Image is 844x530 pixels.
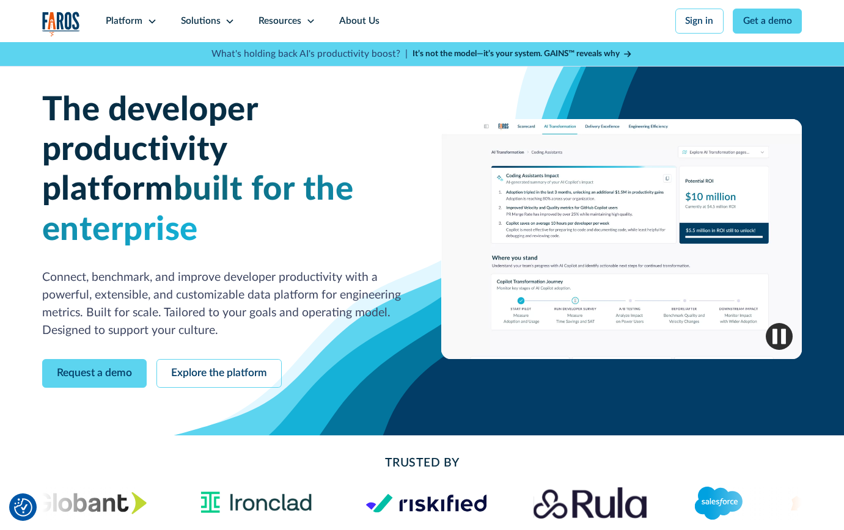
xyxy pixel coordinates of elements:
div: Resources [259,14,301,28]
img: Pause video [766,323,793,350]
a: It’s not the model—it’s your system. GAINS™ reveals why [413,48,633,60]
a: Explore the platform [156,359,282,388]
img: Logo of the risk management platform Riskified. [365,493,486,513]
img: Revisit consent button [14,498,32,517]
h1: The developer productivity platform [42,90,403,250]
a: Get a demo [733,9,802,34]
p: What's holding back AI's productivity boost? | [211,47,408,61]
h2: Trusted By [137,454,707,472]
p: Connect, benchmark, and improve developer productivity with a powerful, extensible, and customiza... [42,269,403,340]
div: Solutions [181,14,221,28]
img: Rula logo [534,487,647,520]
div: Platform [106,14,142,28]
img: Logo of the analytics and reporting company Faros. [42,12,80,36]
a: home [42,12,80,36]
strong: It’s not the model—it’s your system. GAINS™ reveals why [413,49,620,58]
a: Request a demo [42,359,147,388]
span: built for the enterprise [42,173,354,246]
img: Globant's logo [34,492,147,514]
img: Ironclad Logo [194,487,318,518]
button: Cookie Settings [14,498,32,517]
img: Logo of the CRM platform Salesforce. [694,487,743,520]
a: Sign in [675,9,724,34]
